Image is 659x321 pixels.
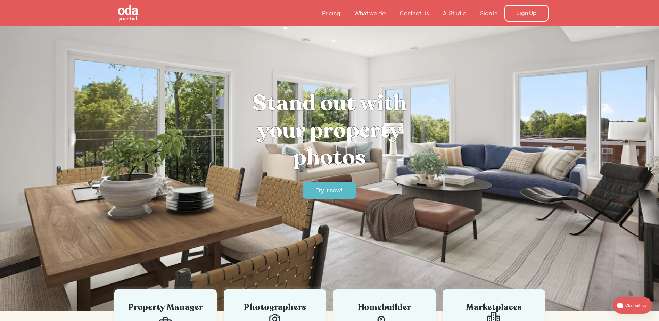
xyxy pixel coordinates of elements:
div: Homebuilder [344,303,425,312]
div: Marketplaces [453,303,535,312]
a: Sign Up [504,5,549,22]
a: AI Studio [436,9,473,17]
div: Property Manager [125,303,206,312]
a: Try it now! [303,182,356,199]
a: Sign In [473,9,504,17]
a: home [111,4,177,22]
div: Try it now! [316,187,343,194]
a: Contact Us [393,9,436,17]
h1: Stand out with your property photos [225,90,434,171]
span: Chat with us [623,302,648,309]
div: Sign Up [516,9,537,17]
a: What we do [347,9,393,17]
button: atlas-launcher [613,297,652,314]
div: Photographers [234,303,316,312]
a: Pricing [315,9,347,17]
